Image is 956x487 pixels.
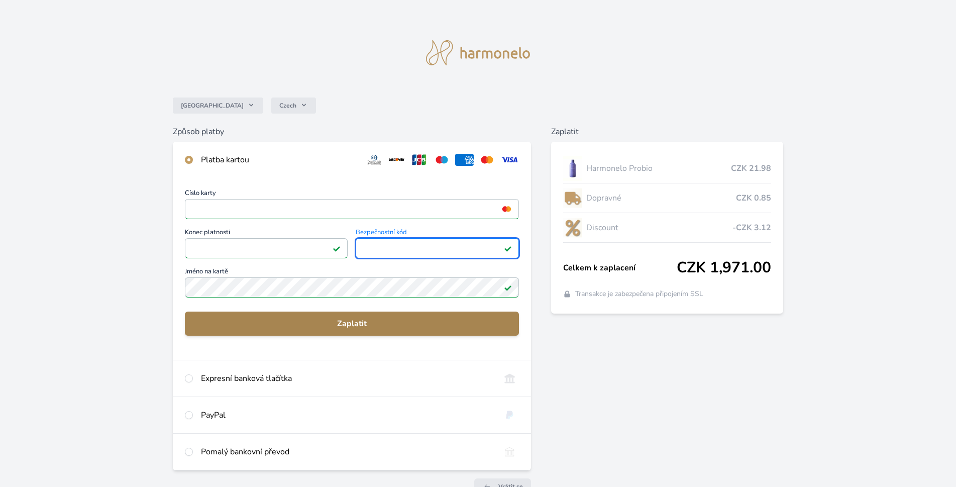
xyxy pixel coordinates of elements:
[333,244,341,252] img: Platné pole
[551,126,783,138] h6: Zaplatit
[189,241,344,255] iframe: Iframe pro datum vypršení platnosti
[586,162,731,174] span: Harmonelo Probio
[500,409,519,421] img: paypal.svg
[455,154,474,166] img: amex.svg
[504,283,512,291] img: Platné pole
[732,222,771,234] span: -CZK 3.12
[563,215,582,240] img: discount-lo.png
[279,102,296,110] span: Czech
[563,185,582,211] img: delivery-lo.png
[575,289,703,299] span: Transakce je zabezpečena připojením SSL
[185,229,348,238] span: Konec platnosti
[271,98,316,114] button: Czech
[185,268,519,277] span: Jméno na kartě
[478,154,496,166] img: mc.svg
[173,98,263,114] button: [GEOGRAPHIC_DATA]
[181,102,244,110] span: [GEOGRAPHIC_DATA]
[586,222,732,234] span: Discount
[201,372,492,384] div: Expresní banková tlačítka
[356,229,519,238] span: Bezpečnostní kód
[193,318,511,330] span: Zaplatit
[185,312,519,336] button: Zaplatit
[410,154,429,166] img: jcb.svg
[677,259,771,277] span: CZK 1,971.00
[500,205,513,214] img: mc
[731,162,771,174] span: CZK 21.98
[173,126,531,138] h6: Způsob platby
[387,154,406,166] img: discover.svg
[500,154,519,166] img: visa.svg
[201,154,357,166] div: Platba kartou
[201,409,492,421] div: PayPal
[185,277,519,298] input: Jméno na kartěPlatné pole
[360,241,514,255] iframe: Iframe pro bezpečnostní kód
[201,446,492,458] div: Pomalý bankovní převod
[500,446,519,458] img: bankTransfer_IBAN.svg
[189,202,514,216] iframe: Iframe pro číslo karty
[586,192,736,204] span: Dopravné
[185,190,519,199] span: Číslo karty
[365,154,384,166] img: diners.svg
[426,40,530,65] img: logo.svg
[563,156,582,181] img: CLEAN_PROBIO_se_stinem_x-lo.jpg
[736,192,771,204] span: CZK 0.85
[563,262,677,274] span: Celkem k zaplacení
[504,244,512,252] img: Platné pole
[433,154,451,166] img: maestro.svg
[500,372,519,384] img: onlineBanking_CZ.svg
